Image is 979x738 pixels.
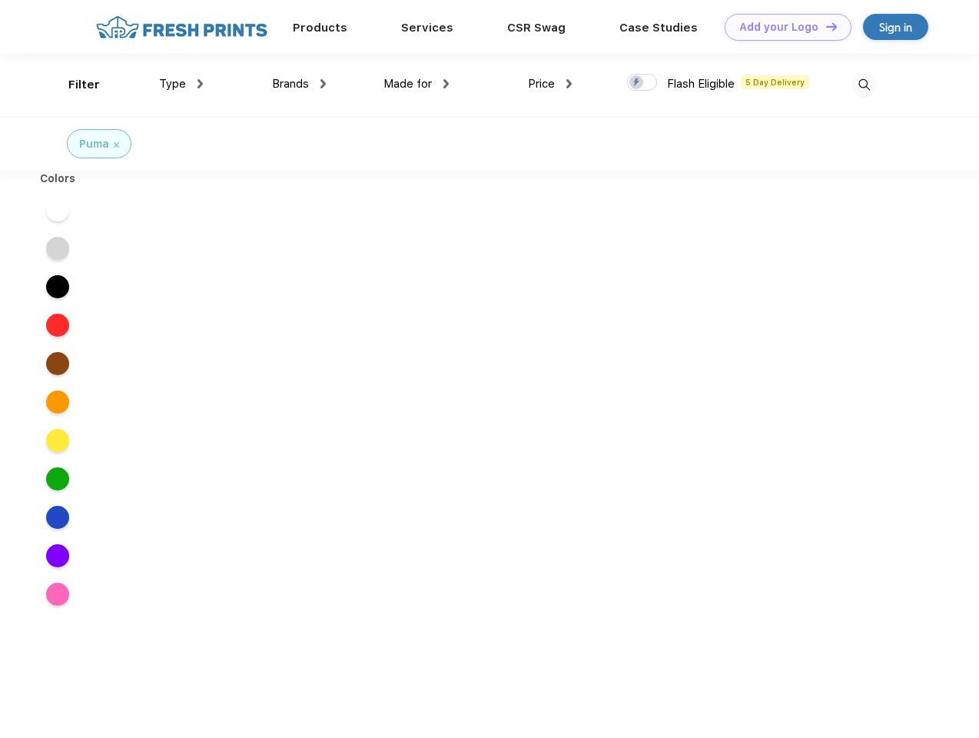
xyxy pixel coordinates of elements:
[879,18,912,36] div: Sign in
[851,72,877,98] img: desktop_search.svg
[197,79,203,88] img: dropdown.png
[741,75,809,89] span: 5 Day Delivery
[863,14,928,40] a: Sign in
[79,136,109,152] div: Puma
[114,142,119,148] img: filter_cancel.svg
[68,76,100,94] div: Filter
[320,79,326,88] img: dropdown.png
[293,21,347,35] a: Products
[826,22,837,31] img: DT
[507,21,566,35] a: CSR Swag
[159,77,186,91] span: Type
[272,77,309,91] span: Brands
[739,21,818,34] div: Add your Logo
[528,77,555,91] span: Price
[383,77,432,91] span: Made for
[91,14,272,41] img: fo%20logo%202.webp
[667,77,735,91] span: Flash Eligible
[28,171,88,187] div: Colors
[401,21,453,35] a: Services
[443,79,449,88] img: dropdown.png
[566,79,572,88] img: dropdown.png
